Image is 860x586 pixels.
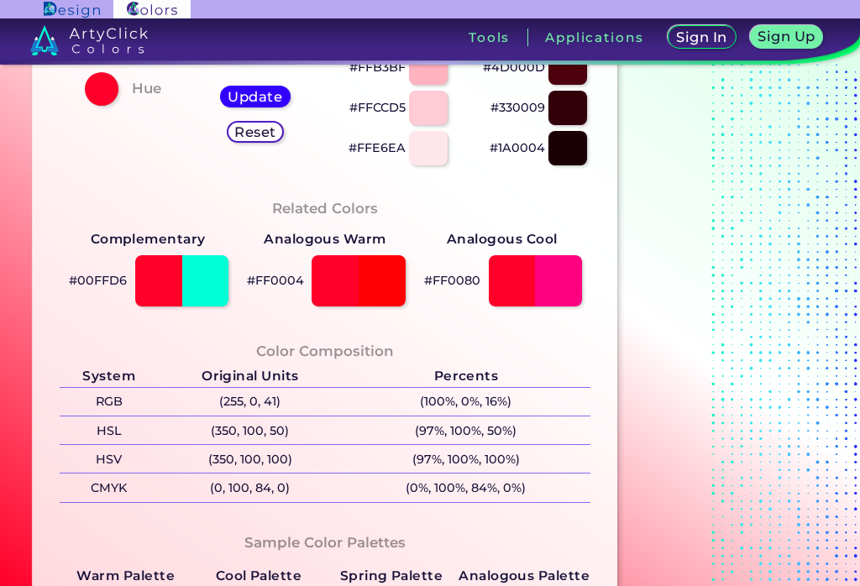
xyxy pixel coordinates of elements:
[349,138,406,158] p: #FFE6EA
[758,29,815,43] h5: Sign Up
[91,228,206,250] strong: Complementary
[234,125,275,139] h5: Reset
[424,270,480,290] p: #FF0080
[490,97,545,118] p: #330009
[30,25,149,55] img: logo_artyclick_colors_white.svg
[44,2,100,18] img: ArtyClick Design logo
[340,568,443,583] strong: Spring Palette
[60,445,159,473] p: HSV
[469,31,510,44] h3: Tools
[159,388,342,416] p: (255, 0, 41)
[342,474,591,501] p: (0%, 100%, 84%, 0%)
[76,568,175,583] strong: Warm Palette
[342,416,591,444] p: (97%, 100%, 50%)
[264,228,386,250] strong: Analogous Warm
[159,365,342,387] h5: Original Units
[159,416,342,444] p: (350, 100, 50)
[545,31,643,44] h3: Applications
[447,228,558,250] strong: Analogous Cool
[272,196,378,221] h4: Related Colors
[676,30,726,44] h5: Sign In
[256,339,394,364] h4: Color Composition
[60,474,159,501] p: CMYK
[247,270,304,290] p: #FF0004
[228,90,282,103] h5: Update
[490,138,545,158] p: #1A0004
[244,531,406,555] h4: Sample Color Palettes
[159,445,342,473] p: (350, 100, 100)
[668,25,737,49] a: Sign In
[60,388,159,416] p: RGB
[60,365,159,387] h5: System
[750,25,824,49] a: Sign Up
[60,416,159,444] p: HSL
[342,365,591,387] h5: Percents
[459,568,590,583] strong: Analogous Palette
[342,445,591,473] p: (97%, 100%, 100%)
[69,270,127,290] p: #00FFD6
[216,568,302,583] strong: Cool Palette
[159,474,342,501] p: (0, 100, 84, 0)
[342,388,591,416] p: (100%, 0%, 16%)
[349,97,406,118] p: #FFCCD5
[132,76,161,101] h4: Hue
